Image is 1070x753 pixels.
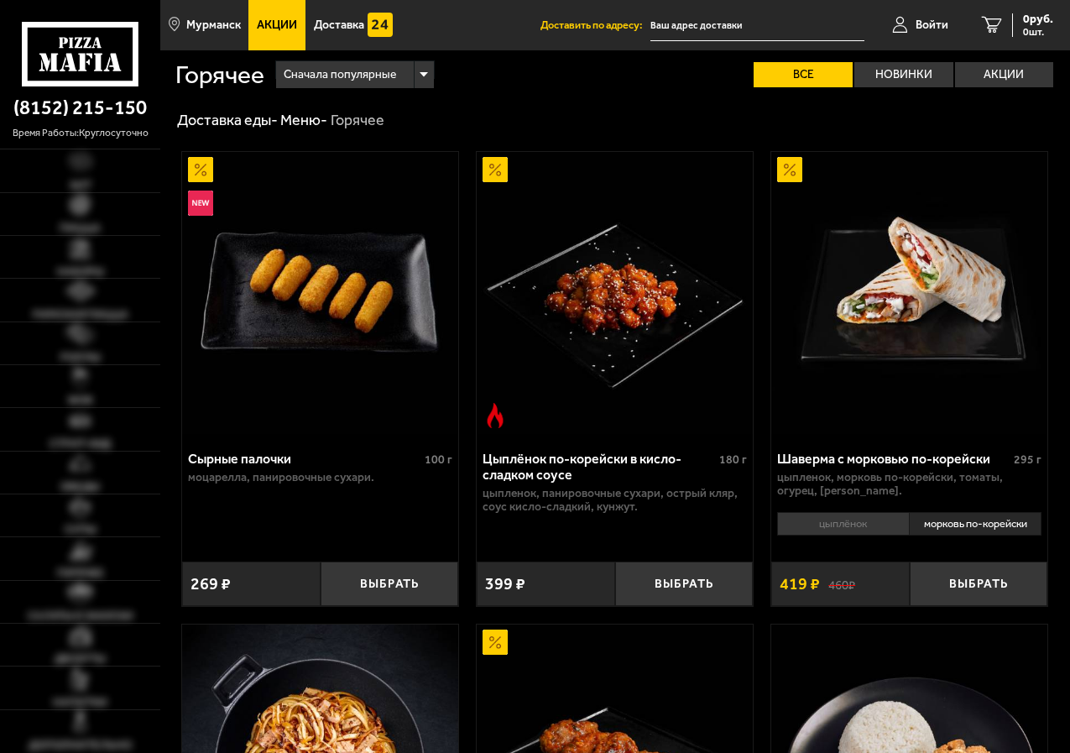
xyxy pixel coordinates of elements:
span: 295 г [1014,452,1041,467]
span: 399 ₽ [485,576,525,593]
input: Ваш адрес доставки [650,10,864,41]
span: 269 ₽ [191,576,231,593]
img: Новинка [188,191,213,216]
img: Шаверма с морковью по-корейски [771,152,1047,434]
img: Акционный [188,157,213,182]
li: морковь по-корейски [909,512,1041,536]
button: Выбрать [321,562,459,606]
span: 0 руб. [1023,13,1053,25]
span: Салаты и закуски [28,610,133,621]
div: Горячее [331,111,384,130]
label: Новинки [854,62,953,87]
img: Акционный [483,630,508,655]
img: 15daf4d41897b9f0e9f617042186c801.svg [368,13,393,38]
span: Пицца [60,222,101,233]
a: АкционныйОстрое блюдоЦыплёнок по-корейски в кисло-сладком соусе [477,152,753,434]
span: Мурманск [186,19,241,31]
span: Обеды [60,481,100,492]
span: 419 ₽ [780,576,820,593]
span: Хит [70,180,91,191]
div: Шаверма с морковью по-корейски [777,451,1010,467]
span: 100 г [425,452,452,467]
span: Доставить по адресу: [540,20,650,31]
h1: Горячее [175,63,264,88]
span: Роллы [60,352,101,363]
p: моцарелла, панировочные сухари. [188,471,452,484]
a: АкционныйШаверма с морковью по-корейски [771,152,1047,434]
a: АкционныйНовинкаСырные палочки [182,152,458,434]
button: Выбрать [615,562,754,606]
span: Стрит-фуд [50,438,111,449]
a: Доставка еды- [177,111,278,129]
div: Сырные палочки [188,451,420,467]
span: Напитки [53,697,107,708]
span: WOK [68,395,93,405]
span: Супы [65,524,97,535]
span: Наборы [57,266,104,277]
span: 0 шт. [1023,27,1053,37]
div: Цыплёнок по-корейски в кисло-сладком соусе [483,451,715,483]
span: Сначала популярные [284,59,396,91]
img: Острое блюдо [483,403,508,428]
img: Цыплёнок по-корейски в кисло-сладком соусе [477,152,753,434]
span: Десерты [55,653,106,664]
span: Войти [916,19,948,31]
li: цыплёнок [777,512,909,536]
img: Акционный [483,157,508,182]
span: Акции [257,19,297,31]
label: Все [754,62,853,87]
div: 0 [771,506,1047,553]
button: Выбрать [910,562,1048,606]
p: цыпленок, морковь по-корейски, томаты, огурец, [PERSON_NAME]. [777,471,1041,498]
span: Доставка [314,19,364,31]
span: Римская пицца [33,309,128,320]
span: 180 г [719,452,747,467]
span: Горячее [57,567,104,578]
span: Дополнительно [29,740,132,750]
label: Акции [955,62,1054,87]
s: 460 ₽ [828,577,855,592]
a: Меню- [280,111,327,129]
p: цыпленок, панировочные сухари, острый кляр, Соус кисло-сладкий, кунжут. [483,487,747,514]
img: Акционный [777,157,802,182]
img: Сырные палочки [182,152,458,434]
